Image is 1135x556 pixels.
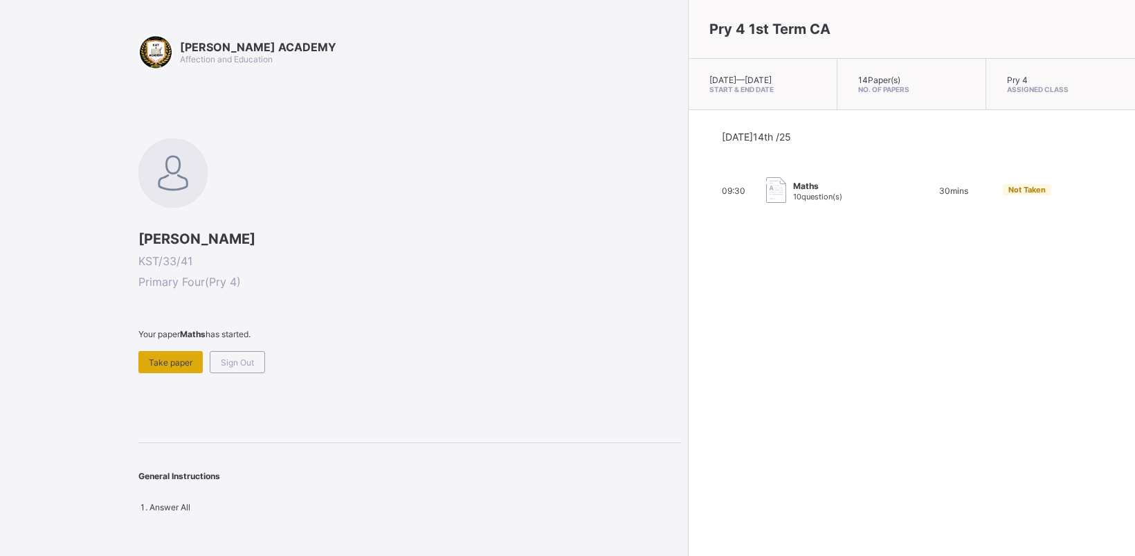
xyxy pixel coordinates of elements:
[221,357,254,368] span: Sign Out
[138,471,220,481] span: General Instructions
[1008,185,1046,195] span: Not Taken
[939,186,968,196] span: 30 mins
[138,254,681,268] span: KST/33/41
[858,85,965,93] span: No. of Papers
[858,75,900,85] span: 14 Paper(s)
[180,54,273,64] span: Affection and Education
[709,21,830,37] span: Pry 4 1st Term CA
[766,177,786,203] img: take_paper.cd97e1aca70de81545fe8e300f84619e.svg
[709,85,816,93] span: Start & End Date
[709,75,772,85] span: [DATE] — [DATE]
[149,357,192,368] span: Take paper
[1007,75,1028,85] span: Pry 4
[722,186,745,196] span: 09:30
[180,40,336,54] span: [PERSON_NAME] ACADEMY
[180,329,206,339] b: Maths
[793,181,842,191] span: Maths
[722,131,791,143] span: [DATE] 14th /25
[793,192,842,201] span: 10 question(s)
[138,329,681,339] span: Your paper has started.
[138,231,681,247] span: [PERSON_NAME]
[1007,85,1114,93] span: Assigned Class
[138,275,681,289] span: Primary Four ( Pry 4 )
[149,502,190,512] span: Answer All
